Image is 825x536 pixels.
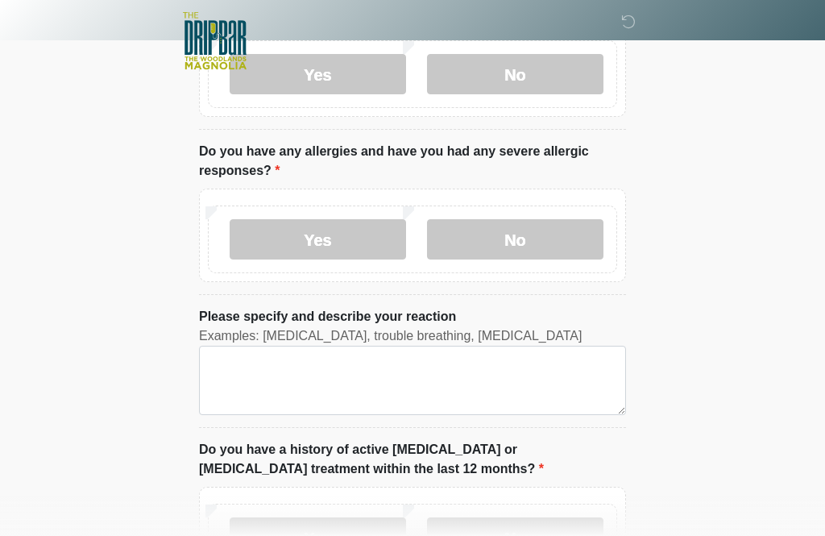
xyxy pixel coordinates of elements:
label: Do you have any allergies and have you had any severe allergic responses? [199,142,626,181]
label: No [427,219,603,260]
label: Yes [230,219,406,260]
img: The DripBar - Magnolia Logo [183,12,247,71]
label: Please specify and describe your reaction [199,307,456,326]
div: Examples: [MEDICAL_DATA], trouble breathing, [MEDICAL_DATA] [199,326,626,346]
label: Do you have a history of active [MEDICAL_DATA] or [MEDICAL_DATA] treatment within the last 12 mon... [199,440,626,479]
